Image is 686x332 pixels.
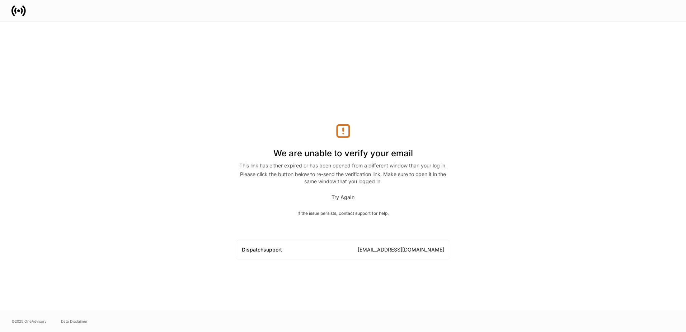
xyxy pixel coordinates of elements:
h1: We are unable to verify your email [236,139,450,162]
a: Data Disclaimer [61,318,88,324]
div: Dispatch support [242,246,282,253]
div: If the issue persists, contact support for help. [236,210,450,217]
button: Try Again [332,194,354,201]
span: © 2025 OneAdvisory [11,318,47,324]
a: [EMAIL_ADDRESS][DOMAIN_NAME] [358,246,444,253]
div: This link has either expired or has been opened from a different window than your log in. [236,162,450,171]
div: Please click the button below to re-send the verification link. Make sure to open it in the same ... [236,171,450,185]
